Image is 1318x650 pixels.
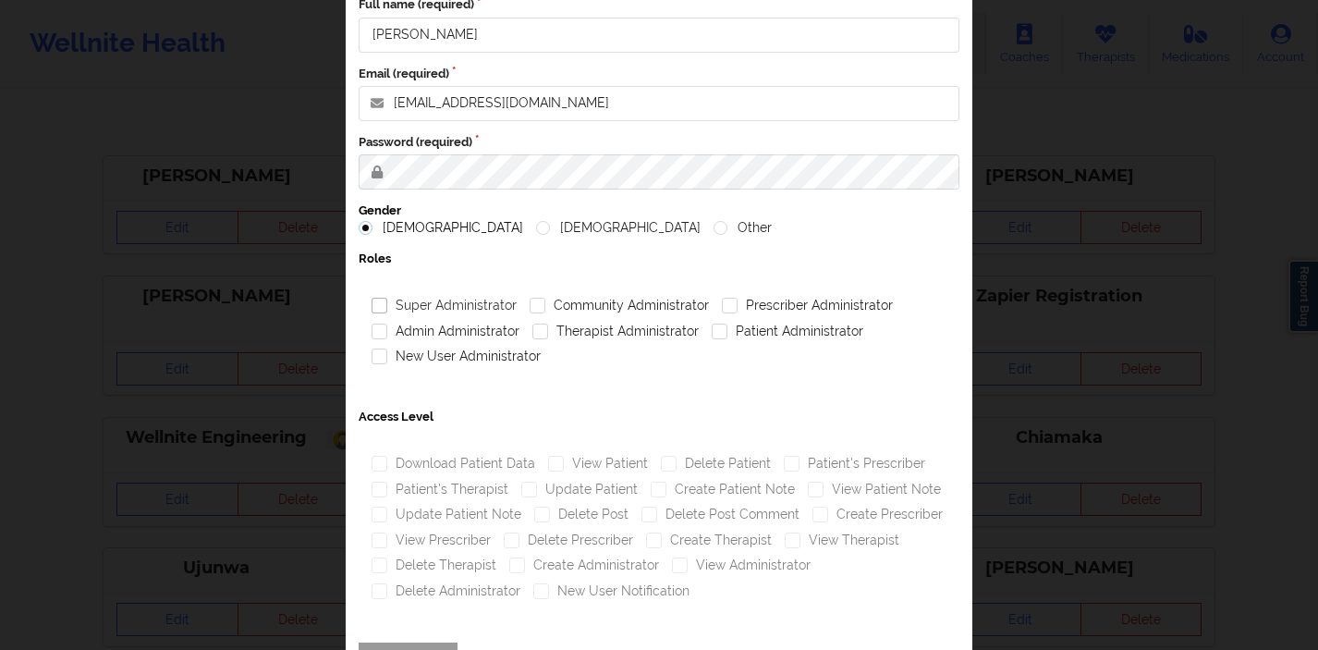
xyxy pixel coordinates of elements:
[661,456,771,472] label: Delete Patient
[536,220,701,236] label: [DEMOGRAPHIC_DATA]
[359,18,959,53] input: Full name
[509,558,659,573] label: Create Administrator
[372,533,491,548] label: View Prescriber
[504,533,633,548] label: Delete Prescriber
[548,456,648,472] label: View Patient
[530,298,709,313] label: Community Administrator
[372,456,535,472] label: Download Patient Data
[532,324,699,339] label: Therapist Administrator
[359,66,959,82] label: Email (required)
[359,409,959,425] label: Access Level
[372,507,521,522] label: Update Patient Note
[651,482,795,497] label: Create Patient Note
[372,298,517,313] label: Super Administrator
[812,507,943,522] label: Create Prescriber
[372,482,508,497] label: Patient's Therapist
[359,251,959,267] label: Roles
[534,507,628,522] label: Delete Post
[641,507,799,522] label: Delete Post Comment
[372,558,496,573] label: Delete Therapist
[372,324,519,339] label: Admin Administrator
[372,349,541,364] label: New User Administrator
[359,202,959,219] label: Gender
[359,220,523,236] label: [DEMOGRAPHIC_DATA]
[785,533,899,548] label: View Therapist
[646,533,772,548] label: Create Therapist
[712,324,863,339] label: Patient Administrator
[359,134,959,151] label: Password (required)
[722,298,893,313] label: Prescriber Administrator
[372,583,520,599] label: Delete Administrator
[784,456,925,472] label: Patient's Prescriber
[808,482,941,497] label: View Patient Note
[359,86,959,121] input: Email address
[672,558,811,573] label: View Administrator
[521,482,638,497] label: Update Patient
[714,220,772,236] label: Other
[533,583,690,599] label: New User Notification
